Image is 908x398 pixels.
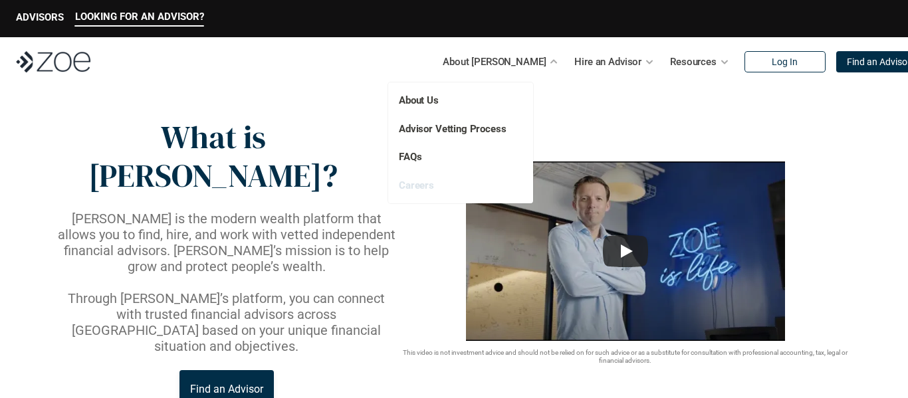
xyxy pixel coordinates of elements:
a: About Us [399,94,439,106]
a: Advisor Vetting Process [399,123,507,135]
p: Log In [772,56,798,68]
p: Resources [670,52,717,72]
p: Find an Advisor [190,383,263,395]
img: sddefault.webp [466,161,785,341]
p: Through [PERSON_NAME]’s platform, you can connect with trusted financial advisors across [GEOGRAP... [55,290,398,354]
p: ADVISORS [16,11,64,23]
p: About [PERSON_NAME] [443,52,546,72]
p: What is [PERSON_NAME]? [55,118,371,195]
p: [PERSON_NAME] is the modern wealth platform that allows you to find, hire, and work with vetted i... [55,211,398,274]
a: FAQs [399,151,421,163]
a: Careers [399,179,434,191]
a: Log In [744,51,826,72]
p: This video is not investment advice and should not be relied on for such advice or as a substitut... [398,349,853,365]
p: LOOKING FOR AN ADVISOR? [75,11,204,23]
button: Play [603,235,648,267]
p: Hire an Advisor [574,52,641,72]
